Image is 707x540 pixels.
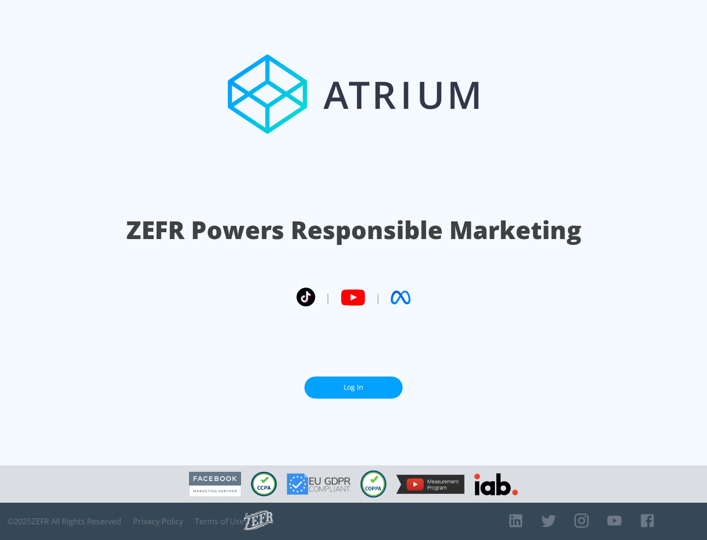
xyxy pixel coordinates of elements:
span: © 2025 ZEFR All Rights Reserved [7,516,121,526]
img: CCPA Compliant [251,472,277,496]
h1: ZEFR Powers Responsible Marketing [126,213,581,247]
img: IAB [474,473,518,495]
img: COPPA Compliant [360,470,386,498]
img: YouTube Measurement Program [396,475,464,494]
img: Facebook Marketing Partner [189,472,241,497]
span: | [325,290,331,305]
a: Terms of Use [195,516,244,526]
span: | [375,290,381,305]
a: Log In [304,377,403,399]
img: GDPR Compliant [287,473,351,495]
a: Privacy Policy [133,516,183,526]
